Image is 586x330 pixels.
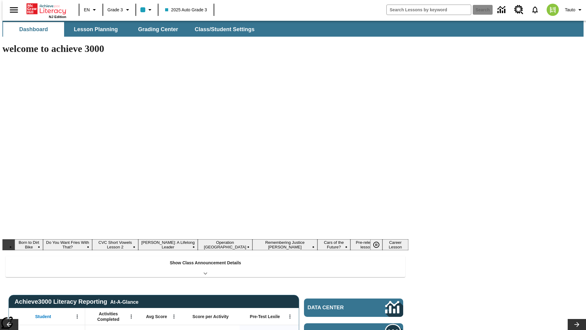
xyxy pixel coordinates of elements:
div: SubNavbar [2,21,584,37]
a: Home [27,3,66,15]
input: search field [387,5,471,15]
span: Score per Activity [193,314,229,319]
div: Pause [370,239,389,250]
span: Pre-Test Lexile [250,314,280,319]
span: Student [35,314,51,319]
button: Slide 6 Remembering Justice O'Connor [252,239,317,250]
h1: welcome to achieve 3000 [2,43,408,54]
button: Select a new avatar [543,2,562,18]
p: Show Class Announcement Details [170,260,241,266]
span: Achieve3000 Literacy Reporting [15,298,139,305]
button: Slide 1 Born to Dirt Bike [15,239,43,250]
img: avatar image [547,4,559,16]
button: Open side menu [5,1,23,19]
div: At-A-Glance [110,298,138,305]
button: Slide 3 CVC Short Vowels Lesson 2 [92,239,138,250]
button: Dashboard [3,22,64,37]
button: Class/Student Settings [190,22,259,37]
div: Show Class Announcement Details [5,256,405,277]
span: 2025 Auto Grade 3 [165,7,207,13]
button: Profile/Settings [562,4,586,15]
button: Open Menu [285,312,295,321]
a: Data Center [494,2,511,18]
button: Slide 4 Dianne Feinstein: A Lifelong Leader [138,239,198,250]
button: Grading Center [128,22,189,37]
button: Class color is light blue. Change class color [138,4,156,15]
button: Open Menu [127,312,136,321]
a: Data Center [304,299,403,317]
button: Slide 9 Career Lesson [382,239,408,250]
button: Slide 8 Pre-release lesson [350,239,382,250]
button: Open Menu [169,312,179,321]
span: Data Center [308,305,365,311]
div: SubNavbar [2,22,260,37]
button: Lesson carousel, Next [568,319,586,330]
button: Lesson Planning [65,22,126,37]
button: Grade: Grade 3, Select a grade [105,4,134,15]
button: Language: EN, Select a language [81,4,101,15]
span: Avg Score [146,314,167,319]
span: Tauto [565,7,575,13]
button: Pause [370,239,382,250]
div: Home [27,2,66,19]
a: Notifications [527,2,543,18]
span: Grade 3 [107,7,123,13]
button: Slide 5 Operation London Bridge [198,239,252,250]
button: Slide 7 Cars of the Future? [317,239,350,250]
button: Open Menu [73,312,82,321]
button: Slide 2 Do You Want Fries With That? [43,239,92,250]
span: NJ Edition [49,15,66,19]
a: Resource Center, Will open in new tab [511,2,527,18]
span: EN [84,7,90,13]
span: Activities Completed [88,311,128,322]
